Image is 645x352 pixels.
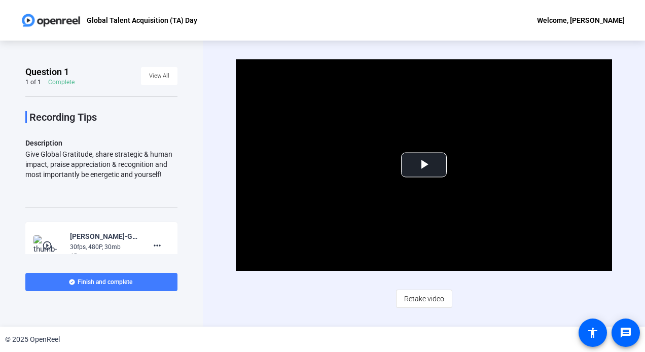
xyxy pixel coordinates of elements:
img: thumb-nail [33,235,63,256]
div: Give Global Gratitude, share strategic & human impact, praise appreciation & recognition and most... [25,149,177,180]
p: Global Talent Acquisition (TA) Day [87,14,197,26]
div: Complete [48,78,75,86]
mat-icon: message [620,327,632,339]
p: Description [25,137,177,149]
mat-icon: play_circle_outline [42,240,54,251]
div: [PERSON_NAME]-Global TA day-Global Talent Acquisition -TA- Day-1755523653914-webcam [70,230,138,242]
div: Welcome, [PERSON_NAME] [537,14,625,26]
button: View All [141,67,177,85]
mat-icon: accessibility [587,327,599,339]
div: 45 secs [70,252,138,261]
button: Finish and complete [25,273,177,291]
div: 30fps, 480P, 30mb [70,242,138,252]
p: Recording Tips [29,111,177,123]
button: Play Video [401,153,447,178]
mat-icon: more_horiz [151,239,163,252]
div: © 2025 OpenReel [5,334,60,345]
span: Question 1 [25,66,69,78]
img: OpenReel logo [20,10,82,30]
div: 1 of 1 [25,78,41,86]
span: Retake video [404,289,444,308]
span: Finish and complete [78,278,132,286]
button: Retake video [396,290,452,308]
div: Video Player [236,59,612,271]
span: View All [149,68,169,84]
